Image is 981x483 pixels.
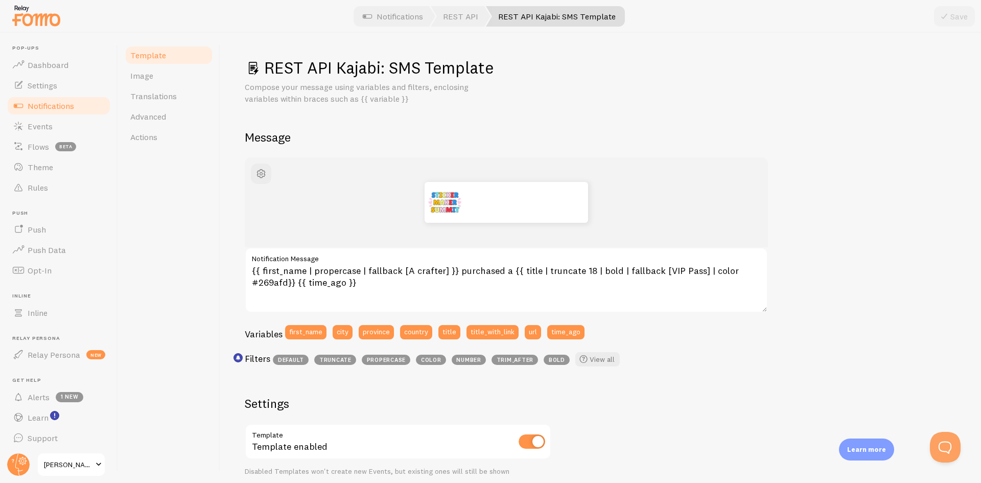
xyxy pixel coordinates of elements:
[28,412,49,423] span: Learn
[28,121,53,131] span: Events
[12,377,111,384] span: Get Help
[273,355,309,365] span: default
[245,353,270,364] h3: Filters
[6,157,111,177] a: Theme
[130,91,177,101] span: Translations
[28,101,74,111] span: Notifications
[245,328,283,340] h3: Variables
[245,467,551,476] div: Disabled Templates won't create new Events, but existing ones will still be shown
[245,396,551,411] h2: Settings
[28,245,66,255] span: Push Data
[12,335,111,342] span: Relay Persona
[359,325,394,339] button: province
[245,129,956,145] h2: Message
[12,45,111,52] span: Pop-ups
[124,106,214,127] a: Advanced
[28,182,48,193] span: Rules
[245,247,768,265] label: Notification Message
[6,75,111,96] a: Settings
[28,142,49,152] span: Flows
[28,162,53,172] span: Theme
[28,80,57,90] span: Settings
[6,55,111,75] a: Dashboard
[130,71,153,81] span: Image
[547,325,585,339] button: time_ago
[930,432,961,463] iframe: Help Scout Beacon - Open
[245,81,490,105] p: Compose your message using variables and filters, enclosing variables within braces such as {{ va...
[6,428,111,448] a: Support
[55,142,76,151] span: beta
[6,407,111,428] a: Learn
[245,424,551,461] div: Template enabled
[400,325,432,339] button: country
[56,392,83,402] span: 1 new
[6,136,111,157] a: Flows beta
[6,387,111,407] a: Alerts 1 new
[362,355,410,365] span: propercase
[124,127,214,147] a: Actions
[416,355,446,365] span: color
[466,325,519,339] button: title_with_link
[86,350,105,359] span: new
[6,116,111,136] a: Events
[124,45,214,65] a: Template
[37,452,106,477] a: [PERSON_NAME]
[575,352,620,366] a: View all
[130,111,166,122] span: Advanced
[544,355,570,365] span: bold
[28,60,68,70] span: Dashboard
[6,260,111,281] a: Opt-In
[438,325,460,339] button: title
[28,265,52,275] span: Opt-In
[11,3,62,29] img: fomo-relay-logo-orange.svg
[452,355,486,365] span: number
[124,65,214,86] a: Image
[6,240,111,260] a: Push Data
[44,458,92,471] span: [PERSON_NAME]
[130,50,166,60] span: Template
[28,433,58,443] span: Support
[314,355,356,365] span: truncate
[6,303,111,323] a: Inline
[12,293,111,300] span: Inline
[6,177,111,198] a: Rules
[233,353,243,362] svg: <p>Use filters like | propercase to change CITY to City in your templates</p>
[492,355,538,365] span: trim_after
[50,411,59,420] svg: <p>Watch New Feature Tutorials!</p>
[525,325,541,339] button: url
[425,182,465,223] img: Fomo
[28,224,46,235] span: Push
[6,219,111,240] a: Push
[28,308,48,318] span: Inline
[28,350,80,360] span: Relay Persona
[245,57,956,78] h1: REST API Kajabi: SMS Template
[130,132,157,142] span: Actions
[847,445,886,454] p: Learn more
[12,210,111,217] span: Push
[285,325,326,339] button: first_name
[28,392,50,402] span: Alerts
[6,96,111,116] a: Notifications
[6,344,111,365] a: Relay Persona new
[333,325,353,339] button: city
[839,439,894,461] div: Learn more
[124,86,214,106] a: Translations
